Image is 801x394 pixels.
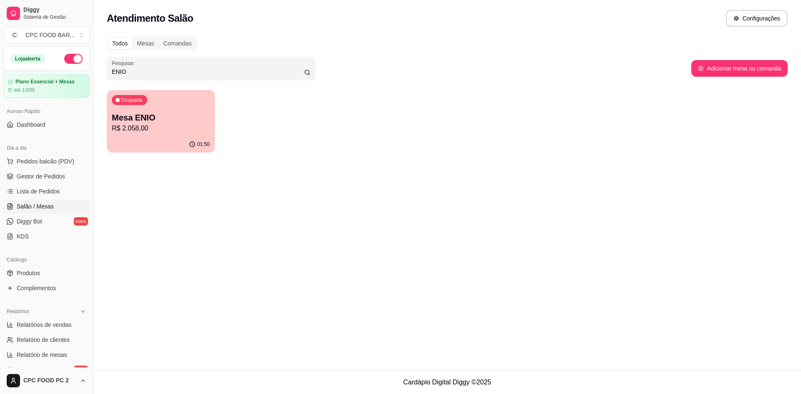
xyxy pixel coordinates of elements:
span: KDS [17,232,29,241]
span: Salão / Mesas [17,202,54,211]
span: Diggy [23,6,86,14]
span: Pedidos balcão (PDV) [17,157,74,166]
a: Produtos [3,266,90,280]
span: Diggy Bot [17,217,42,226]
div: Loja aberta [10,54,45,63]
span: Lista de Pedidos [17,187,60,196]
a: DiggySistema de Gestão [3,3,90,23]
input: Pesquisar [112,68,304,76]
a: Gestor de Pedidos [3,170,90,183]
button: Alterar Status [64,54,83,64]
span: Relatórios [7,308,29,315]
a: Salão / Mesas [3,200,90,213]
a: Complementos [3,281,90,295]
a: Dashboard [3,118,90,131]
span: Dashboard [17,120,45,129]
button: CPC FOOD PC 2 [3,371,90,391]
button: Adicionar mesa ou comanda [691,60,788,77]
span: Gestor de Pedidos [17,172,65,181]
div: Catálogo [3,253,90,266]
p: R$ 2.058,00 [112,123,210,133]
a: KDS [3,230,90,243]
button: Configurações [726,10,788,27]
span: Relatórios de vendas [17,321,72,329]
p: 01:50 [197,141,210,148]
span: Sistema de Gestão [23,14,86,20]
span: CPC FOOD PC 2 [23,377,76,384]
a: Relatório de fidelidadenovo [3,363,90,376]
span: Relatório de mesas [17,351,67,359]
a: Lista de Pedidos [3,185,90,198]
span: Complementos [17,284,56,292]
div: Comandas [159,38,196,49]
a: Relatório de mesas [3,348,90,361]
span: Relatório de fidelidade [17,366,75,374]
div: CPC FOOD BAR ... [25,31,75,39]
article: até 13/09 [14,87,35,93]
button: Select a team [3,27,90,43]
button: Pedidos balcão (PDV) [3,155,90,168]
div: Todos [108,38,132,49]
div: Dia a dia [3,141,90,155]
span: C [10,31,19,39]
label: Pesquisar [112,60,137,67]
a: Plano Essencial + Mesasaté 13/09 [3,74,90,98]
p: Ocupada [121,97,142,103]
div: Acesso Rápido [3,105,90,118]
a: Relatório de clientes [3,333,90,346]
div: Mesas [132,38,159,49]
h2: Atendimento Salão [107,12,193,25]
footer: Cardápio Digital Diggy © 2025 [93,370,801,394]
span: Relatório de clientes [17,336,70,344]
button: OcupadaMesa ENIOR$ 2.058,0001:50 [107,90,215,153]
p: Mesa ENIO [112,112,210,123]
a: Diggy Botnovo [3,215,90,228]
span: Produtos [17,269,40,277]
a: Relatórios de vendas [3,318,90,331]
article: Plano Essencial + Mesas [15,79,75,85]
